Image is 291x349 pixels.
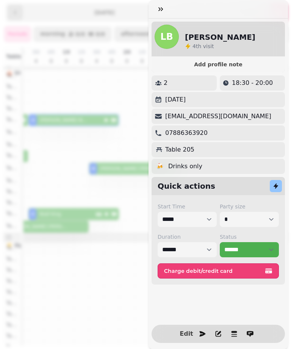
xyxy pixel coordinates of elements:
[179,326,194,341] button: Edit
[165,128,208,138] p: 07886363920
[155,59,282,69] button: Add profile note
[158,203,217,210] label: Start Time
[232,78,273,88] p: 18:30 - 20:00
[165,95,186,104] p: [DATE]
[168,162,202,171] p: Drinks only
[158,181,215,191] h2: Quick actions
[196,43,203,49] span: th
[156,162,164,171] p: 🍻
[158,263,279,279] button: Charge debit/credit card
[164,268,263,274] span: Charge debit/credit card
[192,43,196,49] span: 4
[192,42,214,50] p: visit
[220,203,279,210] label: Party size
[160,32,173,41] span: LB
[165,145,194,154] p: Table 205
[158,233,217,241] label: Duration
[182,331,191,337] span: Edit
[165,112,271,121] p: [EMAIL_ADDRESS][DOMAIN_NAME]
[185,32,255,42] h2: [PERSON_NAME]
[220,233,279,241] label: Status
[164,78,167,88] p: 2
[161,62,276,67] span: Add profile note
